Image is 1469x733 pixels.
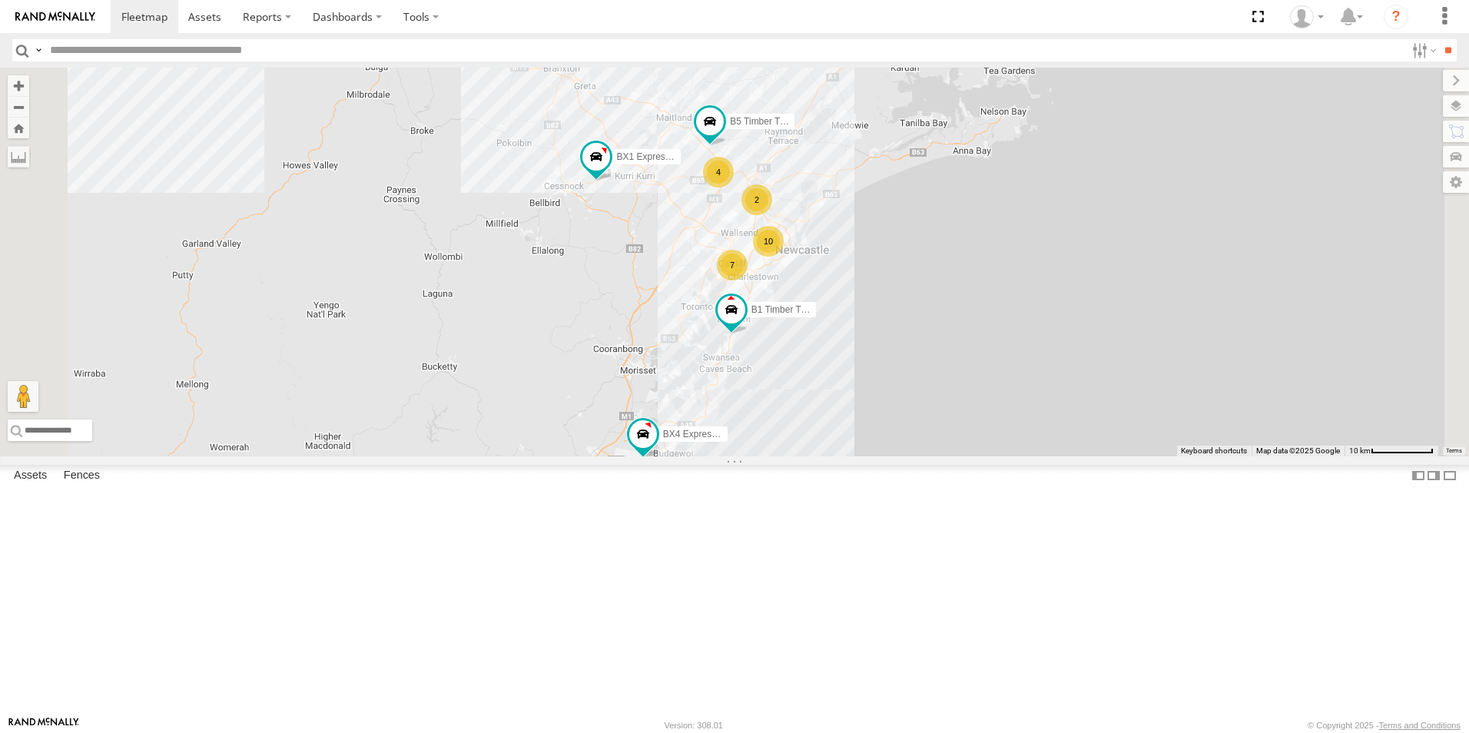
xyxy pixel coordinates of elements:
label: Search Filter Options [1406,39,1439,61]
div: Peter Clarence [1285,5,1329,28]
label: Map Settings [1443,171,1469,193]
div: 2 [741,184,772,215]
button: Zoom in [8,75,29,96]
label: Fences [56,465,108,486]
button: Keyboard shortcuts [1181,446,1247,456]
span: 10 km [1349,446,1371,455]
i: ? [1384,5,1408,29]
a: Visit our Website [8,718,79,733]
button: Zoom out [8,96,29,118]
span: Map data ©2025 Google [1256,446,1340,455]
img: rand-logo.svg [15,12,95,22]
button: Zoom Home [8,118,29,138]
div: 7 [717,250,748,280]
span: BX1 Express Ute [616,152,686,163]
div: © Copyright 2025 - [1308,721,1461,730]
label: Measure [8,146,29,167]
label: Search Query [32,39,45,61]
div: 4 [703,157,734,187]
button: Drag Pegman onto the map to open Street View [8,381,38,412]
a: Terms (opens in new tab) [1446,448,1462,454]
button: Map Scale: 10 km per 78 pixels [1345,446,1438,456]
span: BX4 Express Ute [663,430,733,440]
div: 10 [753,226,784,257]
label: Assets [6,465,55,486]
label: Hide Summary Table [1442,465,1457,487]
span: B1 Timber Truck [751,304,818,315]
a: Terms and Conditions [1379,721,1461,730]
label: Dock Summary Table to the Right [1426,465,1441,487]
label: Dock Summary Table to the Left [1411,465,1426,487]
div: Version: 308.01 [665,721,723,730]
span: B5 Timber Truck [730,116,797,127]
